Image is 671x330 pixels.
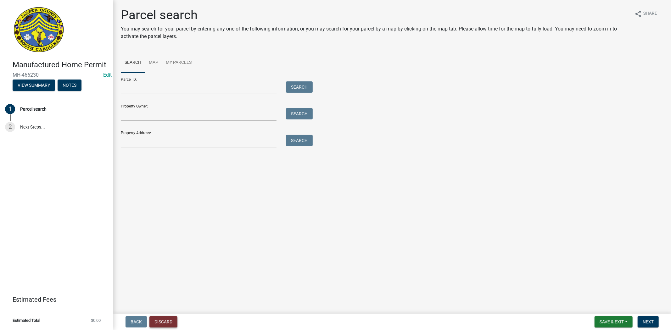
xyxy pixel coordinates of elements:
a: Estimated Fees [5,293,103,306]
h4: Manufactured Home Permit [13,60,108,69]
button: shareShare [629,8,662,20]
button: Back [126,316,147,327]
wm-modal-confirm: Edit Application Number [103,72,112,78]
span: $0.00 [91,318,101,322]
div: 1 [5,104,15,114]
div: Parcel search [20,107,47,111]
button: Discard [149,316,177,327]
button: Next [638,316,659,327]
button: Save & Exit [595,316,633,327]
a: Map [145,53,162,73]
span: MH-466230 [13,72,101,78]
span: Share [643,10,657,18]
a: My Parcels [162,53,195,73]
i: share [635,10,642,18]
span: Save & Exit [600,319,624,324]
a: Search [121,53,145,73]
a: Edit [103,72,112,78]
img: Jasper County, South Carolina [13,7,65,54]
span: Estimated Total [13,318,40,322]
button: Search [286,108,313,119]
h1: Parcel search [121,8,629,23]
p: You may search for your parcel by entering any one of the following information, or you may searc... [121,25,629,40]
button: Notes [58,80,81,91]
button: Search [286,81,313,93]
wm-modal-confirm: Notes [58,83,81,88]
div: 2 [5,122,15,132]
button: View Summary [13,80,55,91]
wm-modal-confirm: Summary [13,83,55,88]
button: Search [286,135,313,146]
span: Next [643,319,654,324]
span: Back [131,319,142,324]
